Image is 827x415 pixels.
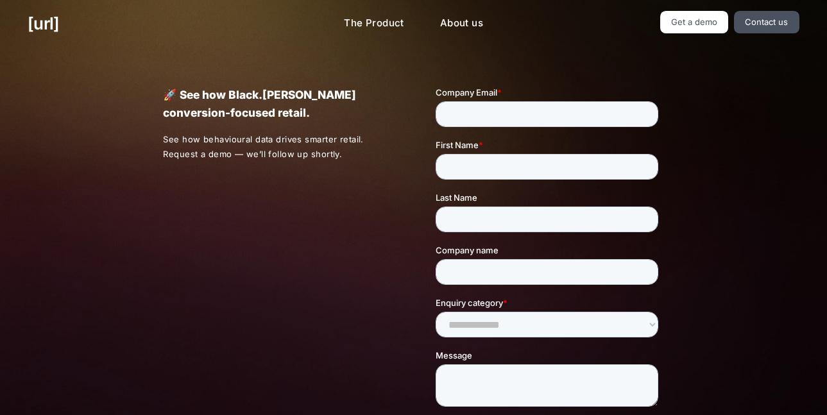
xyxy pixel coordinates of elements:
a: Contact us [734,11,799,33]
a: Get a demo [660,11,729,33]
a: The Product [334,11,414,36]
p: 🚀 See how Black.[PERSON_NAME] conversion-focused retail. [163,86,391,122]
p: See how behavioural data drives smarter retail. Request a demo — we’ll follow up shortly. [163,132,391,162]
a: About us [430,11,493,36]
a: [URL] [28,11,59,36]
